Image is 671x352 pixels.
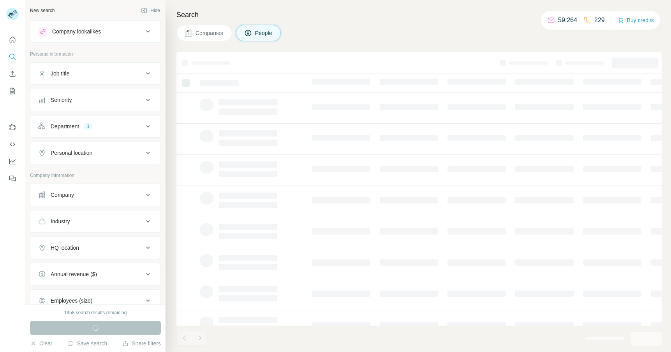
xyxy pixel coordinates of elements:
[51,70,69,77] div: Job title
[51,191,74,199] div: Company
[618,15,654,26] button: Buy credits
[176,9,662,20] h4: Search
[30,64,160,83] button: Job title
[6,154,19,168] button: Dashboard
[84,123,93,130] div: 1
[51,96,72,104] div: Seniority
[6,67,19,81] button: Enrich CSV
[30,186,160,204] button: Company
[30,7,55,14] div: New search
[51,149,92,157] div: Personal location
[67,340,107,347] button: Save search
[64,309,127,316] div: 1958 search results remaining
[6,137,19,151] button: Use Surfe API
[122,340,161,347] button: Share filters
[6,33,19,47] button: Quick start
[51,270,97,278] div: Annual revenue ($)
[6,120,19,134] button: Use Surfe on LinkedIn
[30,238,160,257] button: HQ location
[30,172,161,179] p: Company information
[51,297,92,305] div: Employees (size)
[30,212,160,231] button: Industry
[594,16,605,25] p: 229
[30,22,160,41] button: Company lookalikes
[255,29,273,37] span: People
[30,340,52,347] button: Clear
[51,217,70,225] div: Industry
[6,172,19,186] button: Feedback
[30,91,160,109] button: Seniority
[51,244,79,252] div: HQ location
[52,28,101,35] div: Company lookalikes
[30,291,160,310] button: Employees (size)
[30,144,160,162] button: Personal location
[136,5,166,16] button: Hide
[6,50,19,64] button: Search
[51,123,79,130] div: Department
[558,16,577,25] p: 59,264
[30,117,160,136] button: Department1
[6,84,19,98] button: My lists
[195,29,224,37] span: Companies
[30,51,161,58] p: Personal information
[30,265,160,284] button: Annual revenue ($)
